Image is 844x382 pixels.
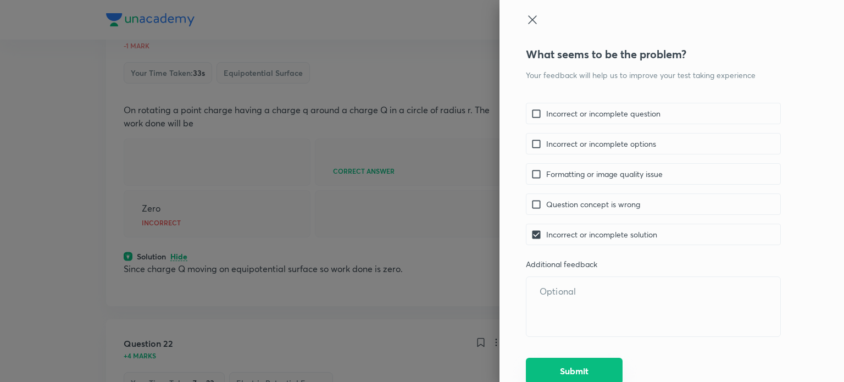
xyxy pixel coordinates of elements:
[546,168,663,180] p: Formatting or image quality issue
[546,198,640,210] p: Question concept is wrong
[526,46,781,63] h4: What seems to be the problem?
[546,138,656,150] p: Incorrect or incomplete options
[546,108,660,119] p: Incorrect or incomplete question
[526,258,781,270] p: Additional feedback
[546,229,657,240] p: Incorrect or incomplete solution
